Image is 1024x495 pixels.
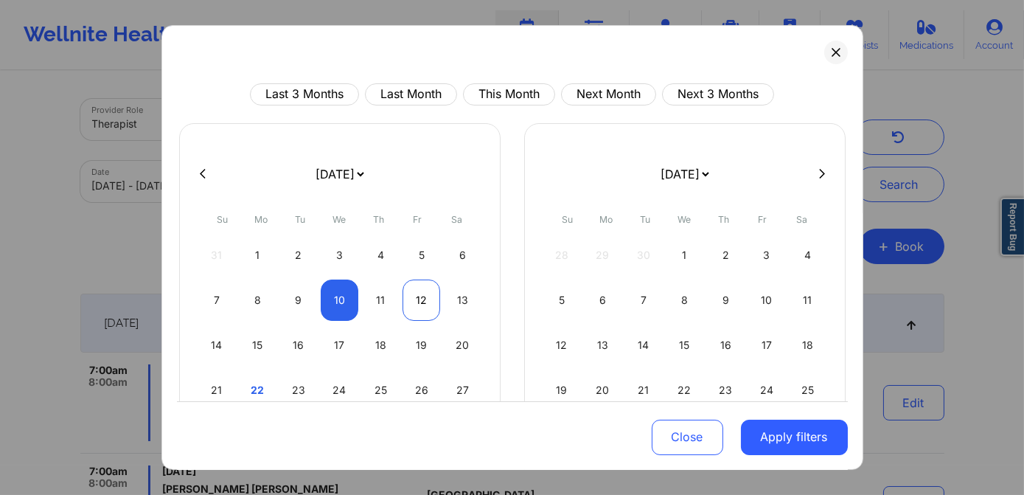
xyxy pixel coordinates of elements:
[255,214,268,225] abbr: Monday
[333,214,346,225] abbr: Wednesday
[362,235,400,276] div: Thu Sep 04 2025
[217,214,228,225] abbr: Sunday
[789,370,826,411] div: Sat Oct 25 2025
[362,325,400,366] div: Thu Sep 18 2025
[666,325,703,366] div: Wed Oct 15 2025
[666,370,703,411] div: Wed Oct 22 2025
[718,214,729,225] abbr: Thursday
[748,280,785,321] div: Fri Oct 10 2025
[748,370,785,411] div: Fri Oct 24 2025
[321,280,358,321] div: Wed Sep 10 2025
[239,235,276,276] div: Mon Sep 01 2025
[451,214,462,225] abbr: Saturday
[707,235,745,276] div: Thu Oct 02 2025
[198,325,236,366] div: Sun Sep 14 2025
[561,83,656,105] button: Next Month
[198,280,236,321] div: Sun Sep 07 2025
[543,325,581,366] div: Sun Oct 12 2025
[707,370,745,411] div: Thu Oct 23 2025
[362,370,400,411] div: Thu Sep 25 2025
[641,214,651,225] abbr: Tuesday
[444,370,481,411] div: Sat Sep 27 2025
[789,325,826,366] div: Sat Oct 18 2025
[250,83,359,105] button: Last 3 Months
[362,280,400,321] div: Thu Sep 11 2025
[748,235,785,276] div: Fri Oct 03 2025
[625,280,663,321] div: Tue Oct 07 2025
[444,235,481,276] div: Sat Sep 06 2025
[463,83,555,105] button: This Month
[296,214,306,225] abbr: Tuesday
[403,325,440,366] div: Fri Sep 19 2025
[239,370,276,411] div: Mon Sep 22 2025
[789,235,826,276] div: Sat Oct 04 2025
[239,325,276,366] div: Mon Sep 15 2025
[444,325,481,366] div: Sat Sep 20 2025
[280,325,318,366] div: Tue Sep 16 2025
[444,280,481,321] div: Sat Sep 13 2025
[403,280,440,321] div: Fri Sep 12 2025
[741,419,848,454] button: Apply filters
[707,280,745,321] div: Thu Oct 09 2025
[662,83,774,105] button: Next 3 Months
[321,370,358,411] div: Wed Sep 24 2025
[625,370,663,411] div: Tue Oct 21 2025
[796,214,807,225] abbr: Saturday
[239,280,276,321] div: Mon Sep 08 2025
[748,325,785,366] div: Fri Oct 17 2025
[321,235,358,276] div: Wed Sep 03 2025
[280,280,318,321] div: Tue Sep 09 2025
[584,370,621,411] div: Mon Oct 20 2025
[707,325,745,366] div: Thu Oct 16 2025
[666,235,703,276] div: Wed Oct 01 2025
[280,370,318,411] div: Tue Sep 23 2025
[403,235,440,276] div: Fri Sep 05 2025
[678,214,692,225] abbr: Wednesday
[652,419,723,454] button: Close
[625,325,663,366] div: Tue Oct 14 2025
[543,370,581,411] div: Sun Oct 19 2025
[759,214,767,225] abbr: Friday
[584,325,621,366] div: Mon Oct 13 2025
[198,370,236,411] div: Sun Sep 21 2025
[562,214,573,225] abbr: Sunday
[666,280,703,321] div: Wed Oct 08 2025
[600,214,613,225] abbr: Monday
[365,83,457,105] button: Last Month
[403,370,440,411] div: Fri Sep 26 2025
[280,235,318,276] div: Tue Sep 02 2025
[584,280,621,321] div: Mon Oct 06 2025
[789,280,826,321] div: Sat Oct 11 2025
[543,280,581,321] div: Sun Oct 05 2025
[414,214,422,225] abbr: Friday
[321,325,358,366] div: Wed Sep 17 2025
[373,214,384,225] abbr: Thursday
